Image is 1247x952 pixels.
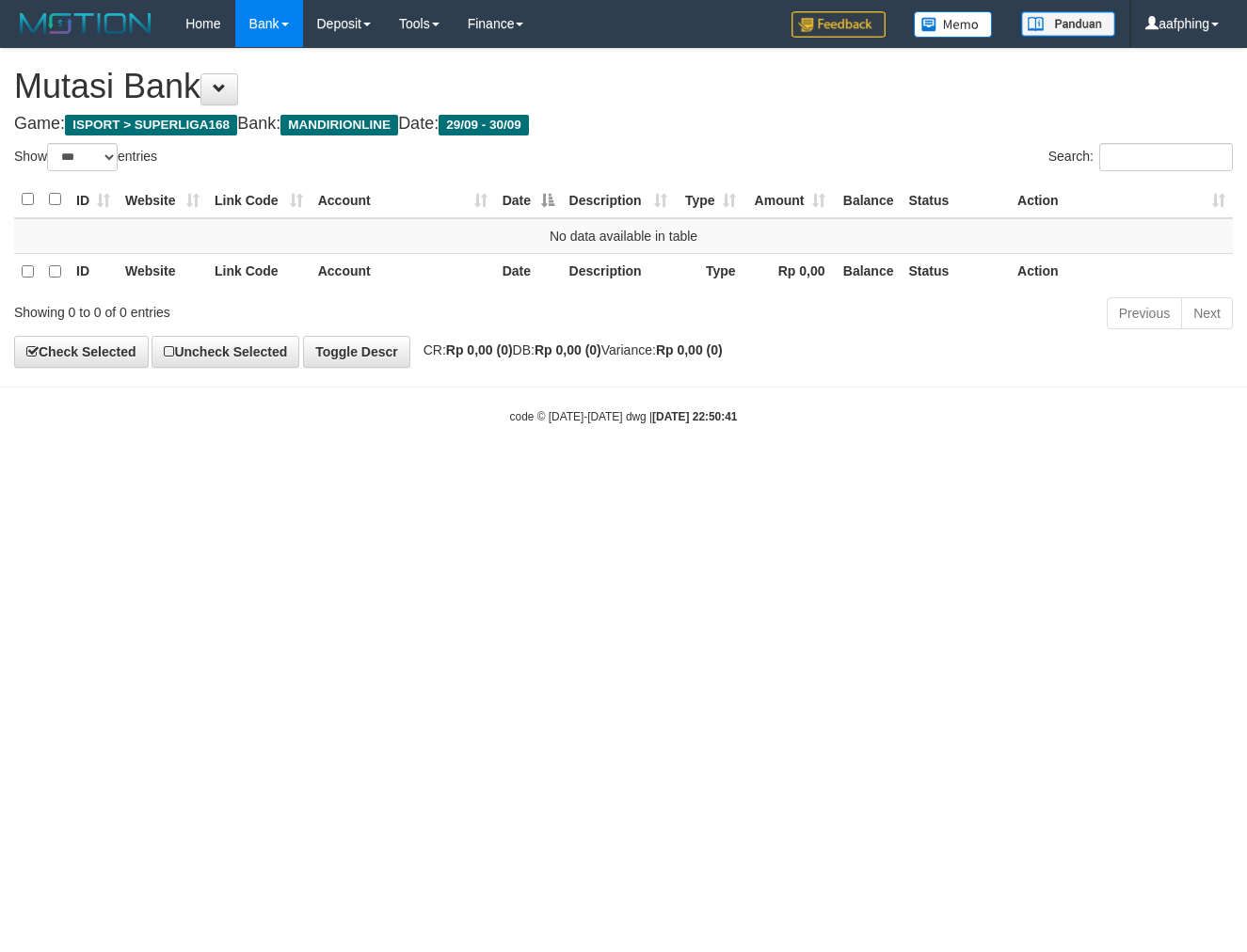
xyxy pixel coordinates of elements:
th: Account: activate to sort column ascending [311,182,495,218]
th: Type [675,253,743,290]
strong: Rp 0,00 (0) [656,342,723,357]
img: Feedback.jpg [791,11,886,38]
th: ID: activate to sort column ascending [69,182,118,218]
th: Date [495,253,562,290]
th: Link Code [207,253,311,290]
span: CR: DB: Variance: [414,342,723,357]
th: Type: activate to sort column ascending [675,182,743,218]
th: Status [901,253,1010,290]
th: Website: activate to sort column ascending [118,182,207,218]
th: Account [311,253,495,290]
label: Search: [1048,143,1233,171]
span: ISPORT > SUPERLIGA168 [65,115,237,135]
th: Date: activate to sort column descending [495,182,562,218]
h1: Mutasi Bank [14,68,1233,105]
small: code © [DATE]-[DATE] dwg | [510,410,738,423]
a: Toggle Descr [303,336,410,368]
th: Link Code: activate to sort column ascending [207,182,311,218]
th: ID [69,253,118,290]
th: Balance [833,182,902,218]
a: Check Selected [14,336,149,368]
th: Description [562,253,675,290]
th: Description: activate to sort column ascending [562,182,675,218]
th: Rp 0,00 [743,253,833,290]
input: Search: [1099,143,1233,171]
th: Action: activate to sort column ascending [1010,182,1233,218]
strong: [DATE] 22:50:41 [652,410,737,423]
span: 29/09 - 30/09 [439,115,529,135]
img: MOTION_logo.png [14,9,157,38]
th: Balance [833,253,902,290]
a: Uncheck Selected [152,336,299,368]
th: Action [1010,253,1233,290]
th: Status [901,182,1010,218]
img: panduan.png [1021,11,1115,37]
label: Show entries [14,143,157,171]
strong: Rp 0,00 (0) [535,342,601,357]
span: MANDIRIONLINE [280,115,398,135]
th: Website [118,253,207,290]
a: Previous [1107,297,1182,329]
div: Showing 0 to 0 of 0 entries [14,295,505,322]
th: Amount: activate to sort column ascending [743,182,833,218]
a: Next [1181,297,1233,329]
td: No data available in table [14,218,1233,254]
img: Button%20Memo.svg [914,11,993,38]
h4: Game: Bank: Date: [14,115,1233,134]
select: Showentries [47,143,118,171]
strong: Rp 0,00 (0) [446,342,513,357]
